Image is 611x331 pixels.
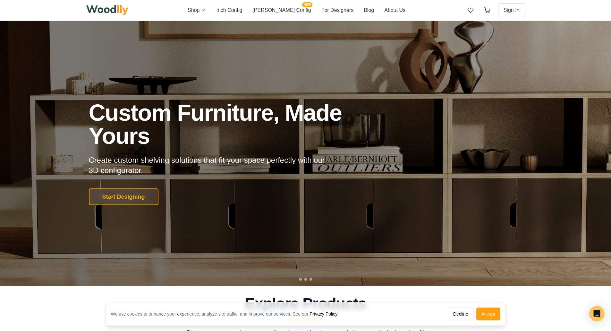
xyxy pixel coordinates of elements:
button: About Us [384,6,405,14]
h2: Explore Products [89,296,522,311]
button: Sign In [498,3,525,17]
button: Blog [364,6,374,14]
a: Privacy Policy [310,311,337,317]
button: Start Designing [89,188,158,205]
button: For Designers [321,6,353,14]
h1: Custom Furniture, Made Yours [89,101,376,147]
div: We use cookies to enhance your experience, analyze site traffic, and improve our services. See our . [111,311,344,317]
button: Inch Config [216,6,242,14]
p: Create custom shelving solutions that fit your space perfectly with our 3D configurator. [89,155,335,176]
span: NEW [302,2,312,7]
button: [PERSON_NAME] ConfigNEW [252,6,311,14]
button: Decline [448,308,474,320]
button: Accept [476,308,500,320]
button: Shop [188,6,206,14]
img: Woodlly [86,5,129,15]
div: Open Intercom Messenger [589,306,605,321]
